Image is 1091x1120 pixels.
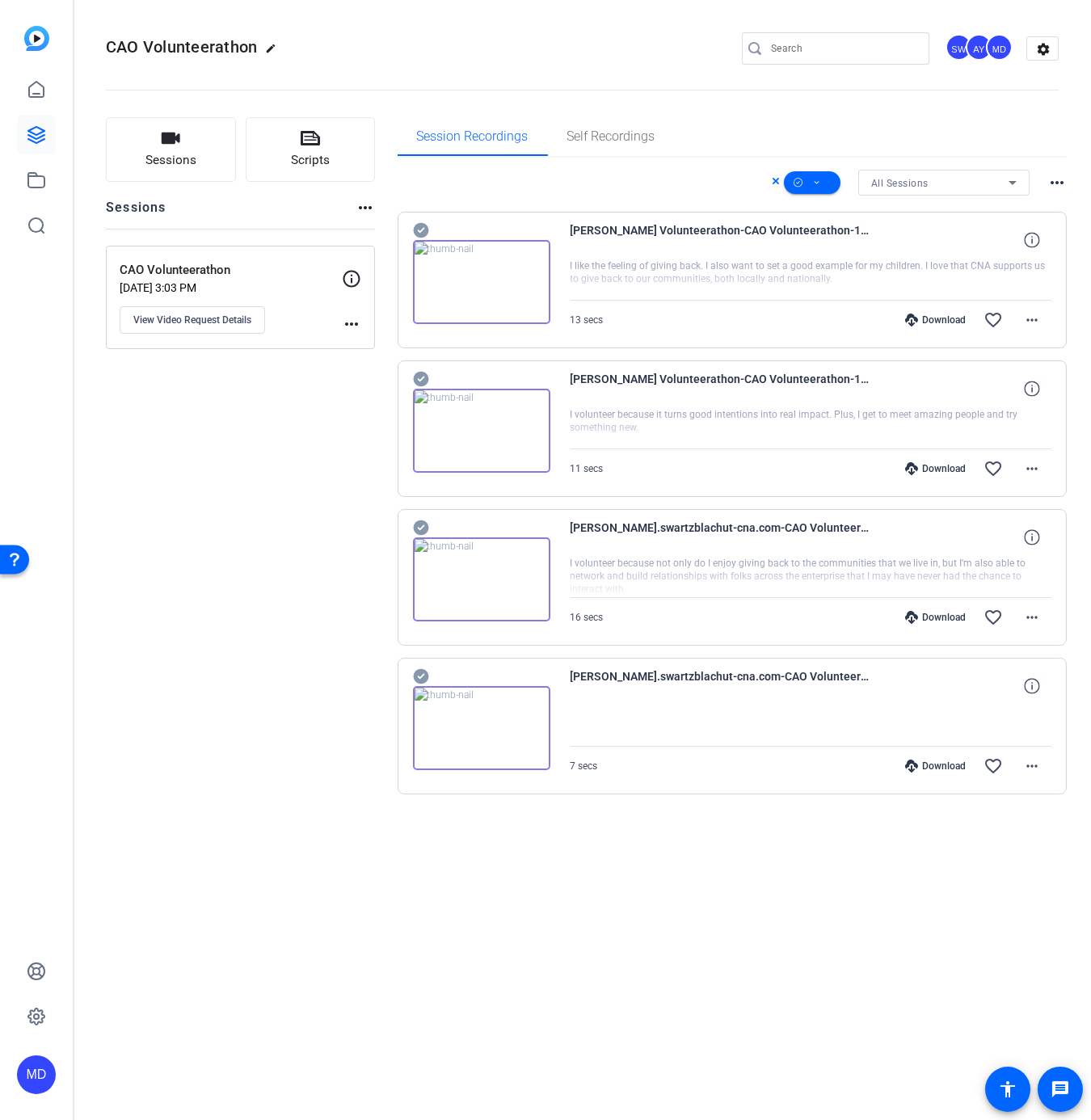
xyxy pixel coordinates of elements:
div: MD [17,1055,56,1094]
span: [PERSON_NAME].swartzblachut-cna.com-CAO Volunteerathon-CAO Volunteerathon-1759765347019-webcam [571,667,870,705]
div: SW [946,34,972,61]
span: Sessions [145,151,196,170]
button: View Video Request Details [120,306,265,334]
ngx-avatar: Mark Dolnick [986,34,1014,62]
mat-icon: more_horiz [1022,310,1042,330]
button: Scripts [246,117,376,182]
mat-icon: more_horiz [1022,459,1042,478]
img: thumb-nail [413,686,550,770]
mat-icon: more_horiz [356,198,375,217]
mat-icon: settings [1027,37,1059,61]
div: Download [897,760,974,773]
mat-icon: favorite_border [984,459,1003,478]
mat-icon: edit [266,43,285,62]
div: MD [986,34,1013,61]
span: View Video Request Details [133,314,251,326]
mat-icon: favorite_border [984,608,1003,627]
span: CAO Volunteerathon [106,37,258,57]
mat-icon: more_horiz [1022,756,1042,776]
mat-icon: more_horiz [1047,173,1067,192]
input: Search [771,39,916,58]
div: Download [897,314,974,326]
img: thumb-nail [413,240,550,324]
button: Sessions [106,117,236,182]
ngx-avatar: Andrew Yelenosky [966,34,994,62]
div: AY [966,34,992,61]
mat-icon: more_horiz [342,314,361,334]
h2: Sessions [106,198,166,229]
p: CAO Volunteerathon [120,261,342,280]
mat-icon: accessibility [998,1080,1017,1099]
span: [PERSON_NAME].swartzblachut-cna.com-CAO Volunteerathon-CAO Volunteerathon-1759765419614-webcam [571,518,870,557]
img: thumb-nail [413,389,550,473]
div: Download [897,611,974,624]
img: thumb-nail [413,537,550,621]
span: All Sessions [871,178,929,189]
mat-icon: message [1051,1080,1070,1099]
mat-icon: more_horiz [1022,608,1042,627]
mat-icon: favorite_border [984,310,1003,330]
div: Download [897,462,974,475]
span: 11 secs [571,463,604,474]
span: Self Recordings [567,130,655,143]
span: 7 secs [571,760,598,772]
mat-icon: favorite_border [984,756,1003,776]
span: Scripts [291,151,330,170]
p: [DATE] 3:03 PM [120,281,342,294]
span: [PERSON_NAME] Volunteerathon-CAO Volunteerathon-1759782177437-webcam [571,221,870,259]
img: blue-gradient.svg [24,26,49,51]
span: Session Recordings [417,130,529,143]
ngx-avatar: Steve Winiecki [946,34,974,62]
span: [PERSON_NAME] Volunteerathon-CAO Volunteerathon-1759769620355-webcam [571,369,870,408]
span: 16 secs [571,612,604,623]
span: 13 secs [571,314,604,326]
